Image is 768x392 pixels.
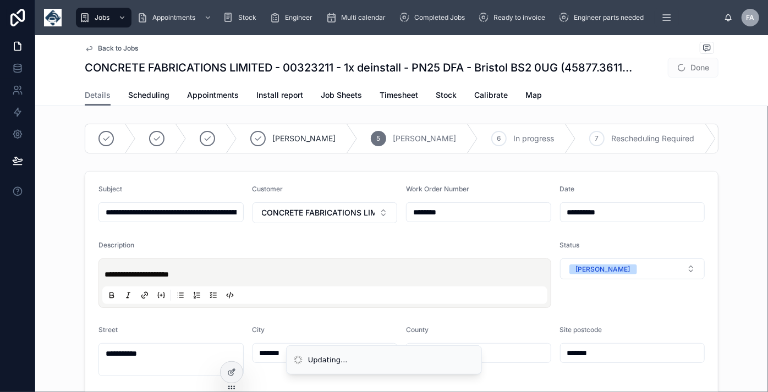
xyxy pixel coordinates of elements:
[253,185,283,193] span: Customer
[134,8,217,27] a: Appointments
[560,258,705,279] button: Select Button
[414,13,465,22] span: Completed Jobs
[76,8,131,27] a: Jobs
[187,85,239,107] a: Appointments
[85,60,636,75] h1: CONCRETE FABRICATIONS LIMITED - 00323211 - 1x deinstall - PN25 DFA - Bristol BS2 0UG (45877.36111...
[322,8,393,27] a: Multi calendar
[611,133,694,144] span: Rescheduling Required
[220,8,264,27] a: Stock
[560,241,580,249] span: Status
[406,325,429,334] span: County
[493,13,545,22] span: Ready to invoice
[555,8,651,27] a: Engineer parts needed
[380,85,418,107] a: Timesheet
[393,133,456,144] span: [PERSON_NAME]
[321,90,362,101] span: Job Sheets
[266,8,320,27] a: Engineer
[98,241,134,249] span: Description
[436,90,457,101] span: Stock
[513,133,554,144] span: In progress
[44,9,62,26] img: App logo
[525,90,542,101] span: Map
[128,85,169,107] a: Scheduling
[396,8,473,27] a: Completed Jobs
[525,85,542,107] a: Map
[474,90,508,101] span: Calibrate
[285,13,312,22] span: Engineer
[152,13,195,22] span: Appointments
[574,13,644,22] span: Engineer parts needed
[747,13,755,22] span: FA
[475,8,553,27] a: Ready to invoice
[85,44,138,53] a: Back to Jobs
[377,134,381,143] span: 5
[85,90,111,101] span: Details
[70,5,724,30] div: scrollable content
[576,264,630,274] div: [PERSON_NAME]
[474,85,508,107] a: Calibrate
[262,207,375,218] span: CONCRETE FABRICATIONS LIMITED
[380,90,418,101] span: Timesheet
[560,185,575,193] span: Date
[256,90,303,101] span: Install report
[253,202,398,223] button: Select Button
[98,325,118,334] span: Street
[95,13,109,22] span: Jobs
[436,85,457,107] a: Stock
[128,90,169,101] span: Scheduling
[253,325,265,334] span: City
[85,85,111,106] a: Details
[595,134,599,143] span: 7
[272,133,336,144] span: [PERSON_NAME]
[187,90,239,101] span: Appointments
[98,44,138,53] span: Back to Jobs
[341,13,386,22] span: Multi calendar
[321,85,362,107] a: Job Sheets
[497,134,501,143] span: 6
[308,355,348,366] div: Updating...
[256,85,303,107] a: Install report
[406,185,469,193] span: Work Order Number
[238,13,256,22] span: Stock
[560,325,602,334] span: Site postcode
[98,185,122,193] span: Subject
